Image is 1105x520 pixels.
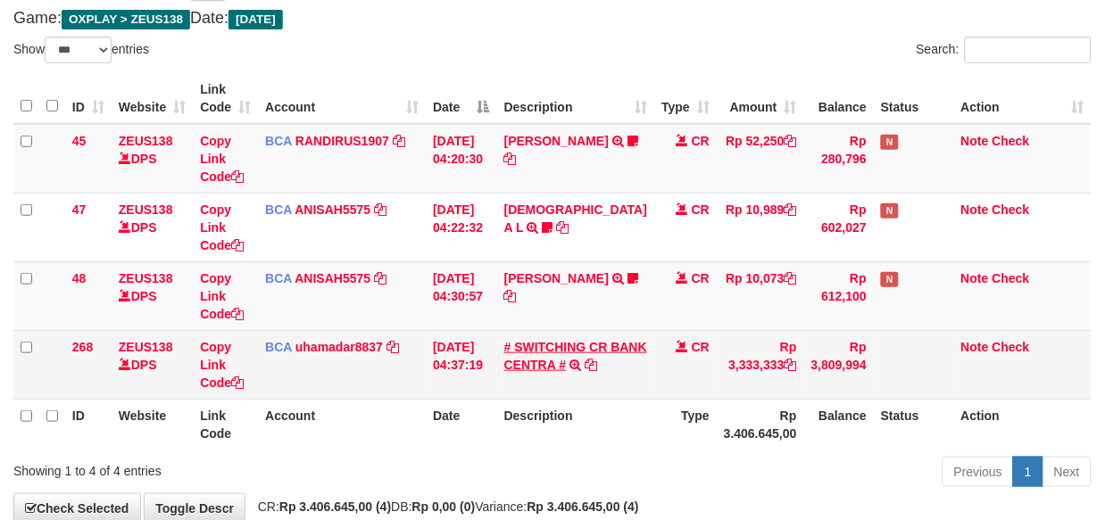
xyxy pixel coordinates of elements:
a: ANISAH5575 [295,271,371,285]
th: Balance [804,73,874,124]
a: Check [993,202,1030,217]
th: Action: activate to sort column ascending [954,73,1092,124]
a: Copy Rp 10,073 to clipboard [785,271,797,285]
a: Copy Link Code [200,271,244,321]
span: Has Note [881,203,899,219]
th: Website [112,399,193,450]
a: Copy RIAN PRATAMA to clipboard [504,289,517,303]
a: 1 [1013,457,1043,487]
td: DPS [112,261,193,330]
td: Rp 602,027 [804,193,874,261]
a: Note [961,202,989,217]
a: ANISAH5575 [295,202,371,217]
strong: Rp 3.406.645,00 (4) [279,499,391,514]
a: Check [993,134,1030,148]
span: OXPLAY > ZEUS138 [62,10,190,29]
td: [DATE] 04:37:19 [426,330,497,399]
td: Rp 10,989 [717,193,804,261]
a: [PERSON_NAME] [504,271,609,285]
th: ID: activate to sort column ascending [65,73,112,124]
th: Description [497,399,654,450]
span: CR [692,202,710,217]
td: [DATE] 04:30:57 [426,261,497,330]
th: Date [426,399,497,450]
input: Search: [965,37,1092,63]
span: 47 [72,202,87,217]
span: 48 [72,271,87,285]
a: [DEMOGRAPHIC_DATA] A L [504,202,647,235]
span: Has Note [881,272,899,287]
h4: Game: Date: [13,10,1092,28]
th: Link Code [193,399,258,450]
span: [DATE] [228,10,283,29]
span: 268 [72,340,93,354]
td: [DATE] 04:20:30 [426,124,497,194]
span: BCA [265,202,292,217]
label: Show entries [13,37,149,63]
a: # SWITCHING CR BANK CENTRA # [504,340,647,372]
span: CR: DB: Variance: [249,499,639,514]
span: CR [692,340,710,354]
th: Website: activate to sort column ascending [112,73,193,124]
a: Copy Link Code [200,134,244,184]
select: Showentries [45,37,112,63]
a: Copy uhamadar8837 to clipboard [386,340,399,354]
span: BCA [265,340,292,354]
a: Copy RANDIRUS1907 to clipboard [393,134,405,148]
td: [DATE] 04:22:32 [426,193,497,261]
th: Status [874,73,954,124]
td: Rp 52,250 [717,124,804,194]
td: Rp 3,809,994 [804,330,874,399]
span: 45 [72,134,87,148]
a: Copy Rp 52,250 to clipboard [785,134,797,148]
a: RANDIRUS1907 [295,134,389,148]
th: Date: activate to sort column descending [426,73,497,124]
a: Copy TENNY SETIAWAN to clipboard [504,152,517,166]
a: [PERSON_NAME] [504,134,609,148]
a: Check [993,340,1030,354]
a: Copy # SWITCHING CR BANK CENTRA # to clipboard [585,358,597,372]
span: BCA [265,271,292,285]
div: Showing 1 to 4 of 4 entries [13,455,447,480]
span: BCA [265,134,292,148]
a: Note [961,340,989,354]
th: Amount: activate to sort column ascending [717,73,804,124]
a: ZEUS138 [119,271,173,285]
span: CR [692,271,710,285]
th: Type: activate to sort column ascending [654,73,717,124]
a: uhamadar8837 [295,340,383,354]
a: ZEUS138 [119,340,173,354]
th: Link Code: activate to sort column ascending [193,73,258,124]
th: ID [65,399,112,450]
a: Copy ANISAH5575 to clipboard [374,271,386,285]
td: Rp 10,073 [717,261,804,330]
a: Copy MUHAMMAD A L to clipboard [556,220,569,235]
th: Status [874,399,954,450]
td: DPS [112,124,193,194]
td: DPS [112,193,193,261]
th: Account: activate to sort column ascending [258,73,426,124]
a: Copy ANISAH5575 to clipboard [374,202,386,217]
span: Has Note [881,135,899,150]
th: Account [258,399,426,450]
a: Copy Link Code [200,340,244,390]
td: Rp 3,333,333 [717,330,804,399]
td: Rp 612,100 [804,261,874,330]
th: Description: activate to sort column ascending [497,73,654,124]
a: Check [993,271,1030,285]
a: ZEUS138 [119,134,173,148]
a: ZEUS138 [119,202,173,217]
label: Search: [917,37,1092,63]
a: Copy Rp 3,333,333 to clipboard [785,358,797,372]
th: Rp 3.406.645,00 [717,399,804,450]
a: Next [1043,457,1092,487]
td: DPS [112,330,193,399]
strong: Rp 3.406.645,00 (4) [528,499,639,514]
th: Balance [804,399,874,450]
a: Copy Link Code [200,202,244,252]
th: Action [954,399,1092,450]
strong: Rp 0,00 (0) [412,499,476,514]
th: Type [654,399,717,450]
a: Copy Rp 10,989 to clipboard [785,202,797,217]
a: Note [961,134,989,148]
